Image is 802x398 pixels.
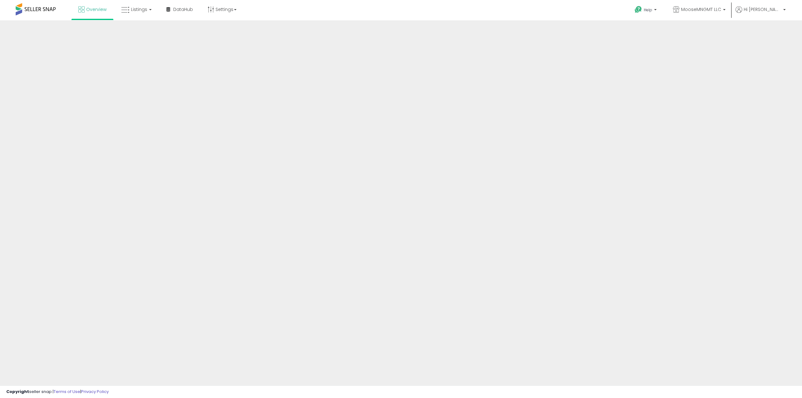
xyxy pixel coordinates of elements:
[681,6,721,13] span: MooseMNGMT LLC
[744,6,781,13] span: Hi [PERSON_NAME]
[173,6,193,13] span: DataHub
[630,1,663,20] a: Help
[131,6,147,13] span: Listings
[736,6,786,20] a: Hi [PERSON_NAME]
[644,7,652,13] span: Help
[86,6,107,13] span: Overview
[634,6,642,13] i: Get Help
